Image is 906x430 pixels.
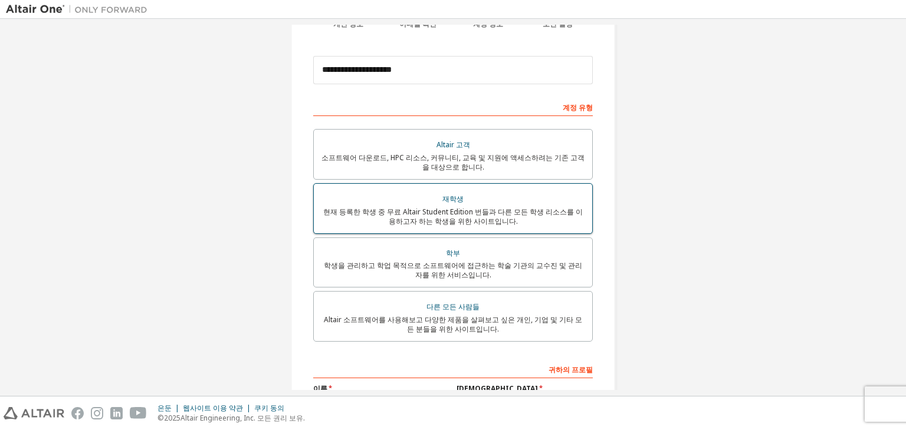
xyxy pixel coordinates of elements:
img: instagram.svg [91,407,103,419]
font: Altair Engineering, Inc. 모든 권리 보유. [180,413,305,423]
font: 다른 모든 사람들 [426,302,480,312]
font: 2025 [164,413,180,423]
img: youtube.svg [130,407,147,419]
font: 계정 유형 [563,102,593,113]
font: 재학생 [442,194,464,204]
font: Altair 고객 [436,140,470,150]
img: facebook.svg [71,407,84,419]
font: 쿠키 동의 [254,403,284,413]
font: 웹사이트 이용 약관 [183,403,243,413]
font: [DEMOGRAPHIC_DATA] [457,383,538,393]
font: 소프트웨어 다운로드, HPC 리소스, 커뮤니티, 교육 및 지원에 액세스하려는 기존 고객을 대상으로 합니다. [321,153,585,172]
img: 알타이르 원 [6,4,153,15]
font: 학생을 관리하고 학업 목적으로 소프트웨어에 접근하는 학술 기관의 교수진 및 관리자를 위한 서비스입니다. [324,260,582,280]
font: Altair 소프트웨어를 사용해보고 다양한 제품을 살펴보고 싶은 개인, 기업 및 기타 모든 분들을 위한 사이트입니다. [324,315,582,334]
font: 학부 [446,248,460,258]
img: linkedin.svg [110,407,123,419]
font: 현재 등록한 학생 중 무료 Altair Student Edition 번들과 다른 모든 학생 리소스를 이용하고자 하는 학생을 위한 사이트입니다. [323,207,583,226]
font: 귀하의 프로필 [549,365,593,375]
font: 이름 [313,383,327,393]
img: altair_logo.svg [4,407,64,419]
font: © [157,413,164,423]
font: 은둔 [157,403,172,413]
